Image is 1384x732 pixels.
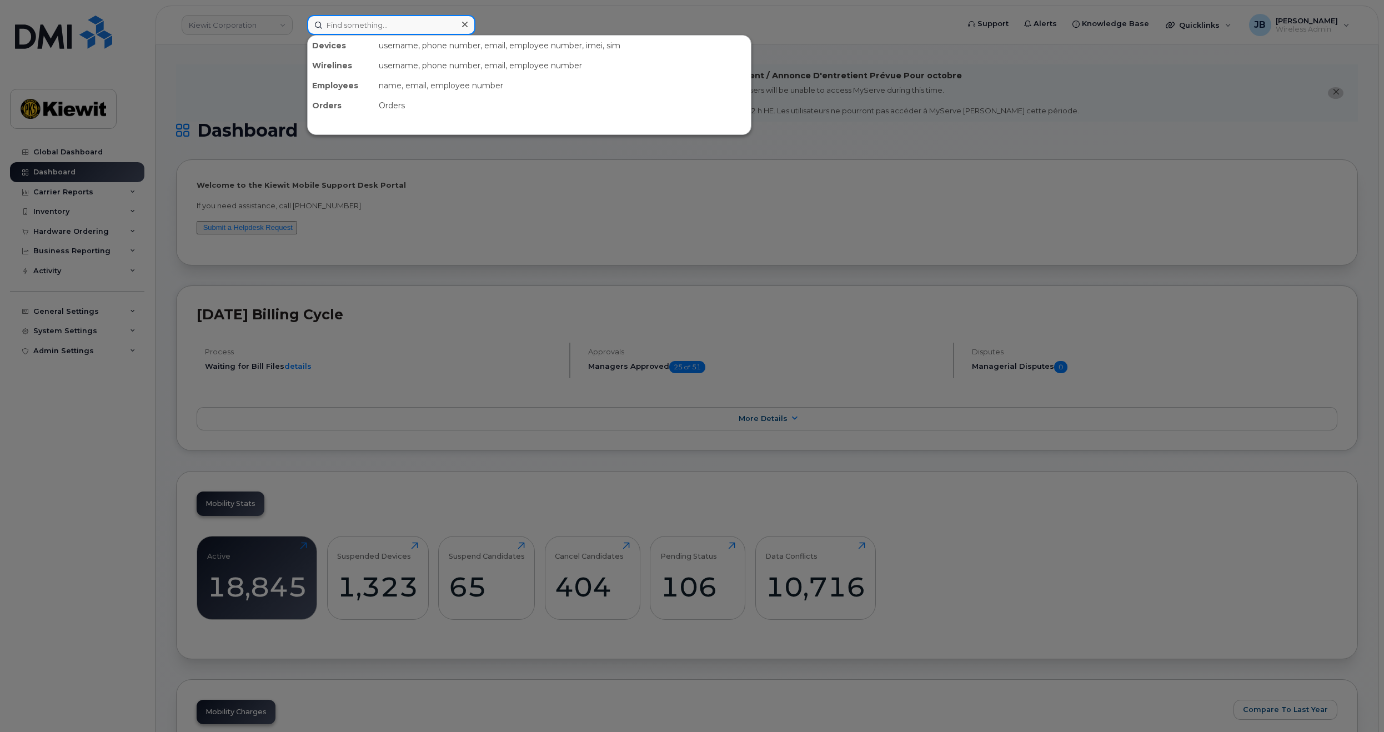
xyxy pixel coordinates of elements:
[308,76,374,96] div: Employees
[374,36,751,56] div: username, phone number, email, employee number, imei, sim
[308,36,374,56] div: Devices
[374,76,751,96] div: name, email, employee number
[308,96,374,116] div: Orders
[374,96,751,116] div: Orders
[1336,684,1376,724] iframe: Messenger Launcher
[374,56,751,76] div: username, phone number, email, employee number
[308,56,374,76] div: Wirelines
